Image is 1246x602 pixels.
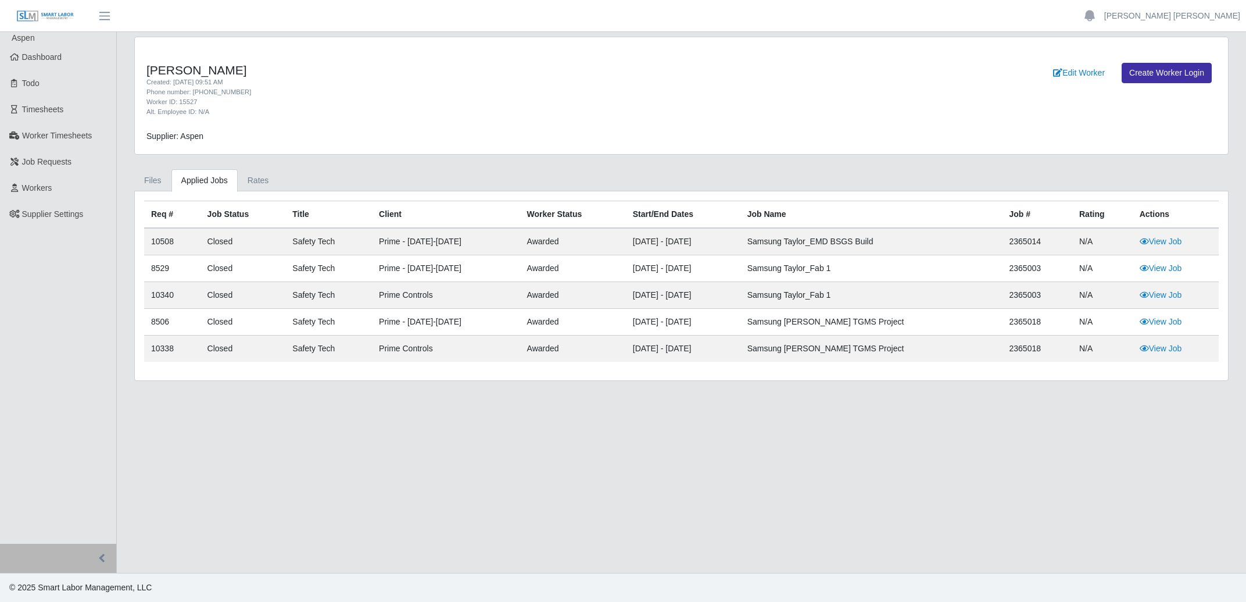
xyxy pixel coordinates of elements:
[1002,255,1072,282] td: 2365003
[16,10,74,23] img: SLM Logo
[9,583,152,592] span: © 2025 Smart Labor Management, LLC
[285,201,372,229] th: Title
[146,97,763,107] div: Worker ID: 15527
[520,228,626,255] td: awarded
[626,309,740,336] td: [DATE] - [DATE]
[1002,201,1072,229] th: Job #
[171,169,238,192] a: Applied Jobs
[520,201,626,229] th: Worker Status
[144,309,200,336] td: 8506
[1072,201,1133,229] th: Rating
[144,336,200,362] td: 10338
[200,201,286,229] th: Job Status
[626,282,740,309] td: [DATE] - [DATE]
[22,131,92,140] span: Worker Timesheets
[200,309,286,336] td: Closed
[520,282,626,309] td: awarded
[144,228,200,255] td: 10508
[144,255,200,282] td: 8529
[22,79,40,88] span: Todo
[146,131,203,141] span: Supplier: Aspen
[200,255,286,282] td: Closed
[372,201,520,229] th: Client
[1072,282,1133,309] td: N/A
[372,255,520,282] td: Prime - [DATE]-[DATE]
[1133,201,1219,229] th: Actions
[520,255,626,282] td: awarded
[1002,309,1072,336] td: 2365018
[200,336,286,362] td: Closed
[1072,309,1133,336] td: N/A
[12,33,35,42] span: Aspen
[520,309,626,336] td: awarded
[372,336,520,362] td: Prime Controls
[740,282,1002,309] td: Samsung Taylor_Fab 1
[740,309,1002,336] td: Samsung [PERSON_NAME] TGMS Project
[1140,263,1182,273] a: View Job
[740,201,1002,229] th: Job Name
[22,105,64,114] span: Timesheets
[22,52,62,62] span: Dashboard
[1140,237,1182,246] a: View Job
[22,157,72,166] span: Job Requests
[1072,228,1133,255] td: N/A
[740,228,1002,255] td: Samsung Taylor_EMD BSGS Build
[740,336,1002,362] td: Samsung [PERSON_NAME] TGMS Project
[1002,228,1072,255] td: 2365014
[285,255,372,282] td: Safety Tech
[1140,290,1182,300] a: View Job
[285,309,372,336] td: Safety Tech
[626,201,740,229] th: Start/End Dates
[1046,63,1112,83] a: Edit Worker
[146,77,763,87] div: Created: [DATE] 09:51 AM
[1002,282,1072,309] td: 2365003
[372,282,520,309] td: Prime Controls
[1072,336,1133,362] td: N/A
[200,282,286,309] td: Closed
[285,336,372,362] td: Safety Tech
[372,228,520,255] td: Prime - [DATE]-[DATE]
[1140,344,1182,353] a: View Job
[626,255,740,282] td: [DATE] - [DATE]
[1104,10,1240,22] a: [PERSON_NAME] [PERSON_NAME]
[626,228,740,255] td: [DATE] - [DATE]
[1072,255,1133,282] td: N/A
[22,183,52,193] span: Workers
[285,282,372,309] td: Safety Tech
[285,228,372,255] td: Safety Tech
[134,169,171,192] a: Files
[740,255,1002,282] td: Samsung Taylor_Fab 1
[146,87,763,97] div: Phone number: [PHONE_NUMBER]
[144,201,200,229] th: Req #
[144,282,200,309] td: 10340
[520,336,626,362] td: awarded
[626,336,740,362] td: [DATE] - [DATE]
[1002,336,1072,362] td: 2365018
[372,309,520,336] td: Prime - [DATE]-[DATE]
[22,209,84,219] span: Supplier Settings
[146,63,763,77] h4: [PERSON_NAME]
[146,107,763,117] div: Alt. Employee ID: N/A
[200,228,286,255] td: Closed
[238,169,279,192] a: Rates
[1140,317,1182,326] a: View Job
[1122,63,1212,83] a: Create Worker Login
